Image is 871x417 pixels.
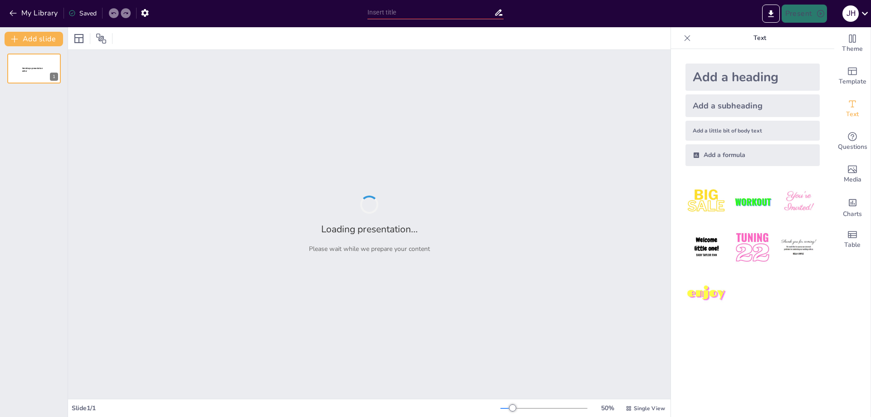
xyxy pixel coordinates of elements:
[685,273,728,315] img: 7.jpeg
[843,209,862,219] span: Charts
[7,6,62,20] button: My Library
[5,32,63,46] button: Add slide
[842,44,863,54] span: Theme
[834,158,871,191] div: Add images, graphics, shapes or video
[50,73,58,81] div: 1
[685,64,820,91] div: Add a heading
[844,175,861,185] span: Media
[685,121,820,141] div: Add a little bit of body text
[685,226,728,269] img: 4.jpeg
[685,181,728,223] img: 1.jpeg
[844,240,861,250] span: Table
[634,405,665,412] span: Single View
[309,245,430,253] p: Please wait while we prepare your content
[834,125,871,158] div: Get real-time input from your audience
[72,404,500,412] div: Slide 1 / 1
[685,144,820,166] div: Add a formula
[96,33,107,44] span: Position
[834,191,871,223] div: Add charts and graphs
[834,27,871,60] div: Change the overall theme
[695,27,825,49] p: Text
[321,223,418,235] h2: Loading presentation...
[842,5,859,23] button: J H
[7,54,61,83] div: 1
[367,6,494,19] input: Insert title
[782,5,827,23] button: Present
[834,60,871,93] div: Add ready made slides
[778,181,820,223] img: 3.jpeg
[72,31,86,46] div: Layout
[69,9,97,18] div: Saved
[838,142,867,152] span: Questions
[846,109,859,119] span: Text
[834,223,871,256] div: Add a table
[597,404,618,412] div: 50 %
[839,77,866,87] span: Template
[685,94,820,117] div: Add a subheading
[731,181,773,223] img: 2.jpeg
[834,93,871,125] div: Add text boxes
[778,226,820,269] img: 6.jpeg
[842,5,859,22] div: J H
[731,226,773,269] img: 5.jpeg
[22,67,43,72] span: Sendsteps presentation editor
[762,5,780,23] button: Export to PowerPoint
